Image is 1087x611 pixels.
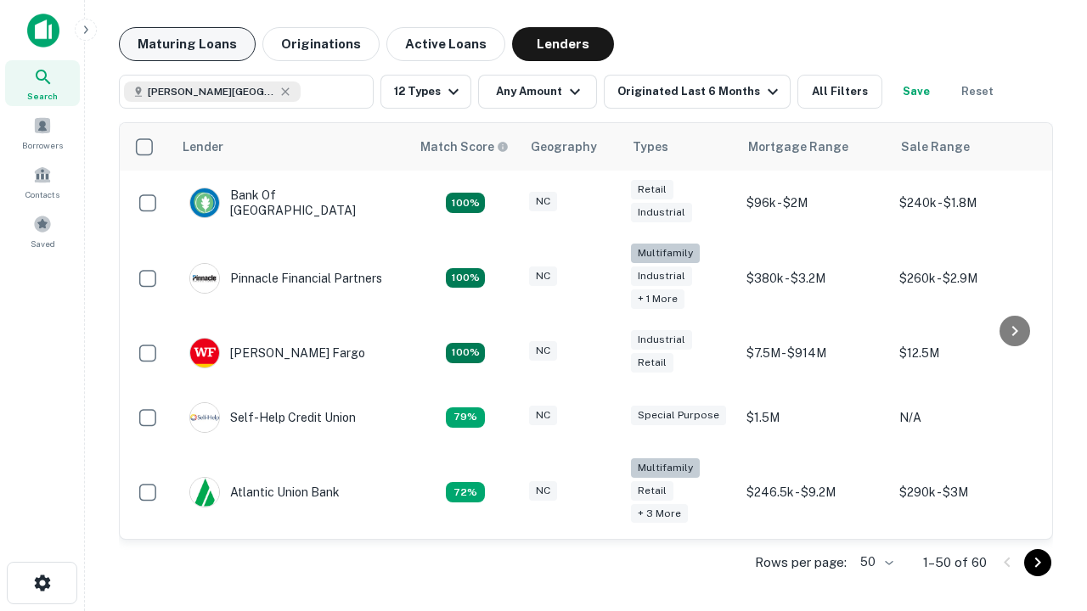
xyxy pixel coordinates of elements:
div: NC [529,266,557,286]
th: Types [622,123,738,171]
button: Go to next page [1024,549,1051,576]
a: Borrowers [5,109,80,155]
th: Mortgage Range [738,123,891,171]
button: Any Amount [478,75,597,109]
td: $200k - $3.3M [738,535,891,599]
div: 50 [853,550,896,575]
img: picture [190,403,219,432]
th: Capitalize uses an advanced AI algorithm to match your search with the best lender. The match sco... [410,123,521,171]
div: + 1 more [631,289,684,309]
td: $240k - $1.8M [891,171,1044,235]
div: Matching Properties: 25, hasApolloMatch: undefined [446,268,485,289]
button: Originations [262,27,380,61]
span: Contacts [25,188,59,201]
img: picture [190,188,219,217]
button: 12 Types [380,75,471,109]
div: Matching Properties: 14, hasApolloMatch: undefined [446,193,485,213]
th: Lender [172,123,410,171]
div: Matching Properties: 11, hasApolloMatch: undefined [446,407,485,428]
div: + 3 more [631,504,688,524]
div: NC [529,192,557,211]
div: NC [529,406,557,425]
button: Maturing Loans [119,27,256,61]
div: Geography [531,137,597,157]
th: Geography [521,123,622,171]
td: $246.5k - $9.2M [738,450,891,535]
p: 1–50 of 60 [923,552,987,573]
button: Originated Last 6 Months [604,75,791,109]
img: picture [190,339,219,367]
div: [PERSON_NAME] Fargo [189,338,365,368]
div: Industrial [631,330,692,350]
div: NC [529,481,557,501]
a: Saved [5,208,80,254]
span: Borrowers [22,138,63,152]
div: Retail [631,180,673,199]
td: $290k - $3M [891,450,1044,535]
img: capitalize-icon.png [27,14,59,48]
span: [PERSON_NAME][GEOGRAPHIC_DATA], [GEOGRAPHIC_DATA] [148,84,275,99]
button: Active Loans [386,27,505,61]
th: Sale Range [891,123,1044,171]
div: Sale Range [901,137,970,157]
div: Industrial [631,266,692,286]
td: $380k - $3.2M [738,235,891,321]
div: Self-help Credit Union [189,402,356,433]
button: Lenders [512,27,614,61]
div: Types [633,137,668,157]
td: $12.5M [891,321,1044,385]
div: Matching Properties: 10, hasApolloMatch: undefined [446,482,485,502]
button: All Filters [797,75,882,109]
div: Retail [631,481,673,501]
td: $1.5M [738,385,891,450]
div: Retail [631,353,673,373]
div: Industrial [631,203,692,222]
p: Rows per page: [755,552,847,573]
h6: Match Score [420,137,505,156]
button: Reset [950,75,1005,109]
div: Originated Last 6 Months [617,81,783,102]
span: Search [27,89,58,103]
iframe: Chat Widget [1002,475,1087,557]
span: Saved [31,237,55,250]
img: picture [190,478,219,507]
td: $260k - $2.9M [891,235,1044,321]
div: Matching Properties: 15, hasApolloMatch: undefined [446,343,485,363]
a: Search [5,60,80,106]
div: Special Purpose [631,406,726,425]
img: picture [190,264,219,293]
td: N/A [891,385,1044,450]
div: Mortgage Range [748,137,848,157]
div: Multifamily [631,458,700,478]
div: NC [529,341,557,361]
div: Multifamily [631,244,700,263]
td: $96k - $2M [738,171,891,235]
td: $480k - $3.1M [891,535,1044,599]
td: $7.5M - $914M [738,321,891,385]
div: Atlantic Union Bank [189,477,340,507]
div: Bank Of [GEOGRAPHIC_DATA] [189,188,393,218]
a: Contacts [5,159,80,205]
button: Save your search to get updates of matches that match your search criteria. [889,75,943,109]
div: Capitalize uses an advanced AI algorithm to match your search with the best lender. The match sco... [420,137,509,156]
div: Pinnacle Financial Partners [189,263,382,294]
div: Lender [183,137,223,157]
